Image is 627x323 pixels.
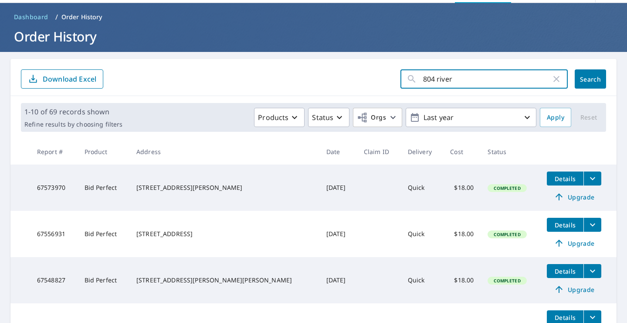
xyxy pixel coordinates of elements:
[30,257,78,303] td: 67548827
[547,190,601,204] a: Upgrade
[30,165,78,211] td: 67573970
[21,69,103,89] button: Download Excel
[552,313,578,322] span: Details
[319,139,357,165] th: Date
[308,108,349,127] button: Status
[312,112,333,123] p: Status
[10,10,617,24] nav: breadcrumb
[24,120,122,128] p: Refine results by choosing filters
[552,221,578,229] span: Details
[30,211,78,257] td: 67556931
[547,112,564,123] span: Apply
[10,10,52,24] a: Dashboard
[136,276,312,285] div: [STREET_ADDRESS][PERSON_NAME][PERSON_NAME]
[78,165,129,211] td: Bid Perfect
[488,278,525,284] span: Completed
[55,12,58,22] li: /
[357,139,401,165] th: Claim ID
[254,108,305,127] button: Products
[552,267,578,275] span: Details
[78,257,129,303] td: Bid Perfect
[552,192,596,202] span: Upgrade
[401,165,444,211] td: Quick
[78,211,129,257] td: Bid Perfect
[547,236,601,250] a: Upgrade
[443,211,481,257] td: $18.00
[583,264,601,278] button: filesDropdownBtn-67548827
[401,139,444,165] th: Delivery
[443,165,481,211] td: $18.00
[443,257,481,303] td: $18.00
[423,67,551,91] input: Address, Report #, Claim ID, etc.
[583,172,601,186] button: filesDropdownBtn-67573970
[552,284,596,295] span: Upgrade
[10,27,617,45] h1: Order History
[258,112,288,123] p: Products
[481,139,540,165] th: Status
[78,139,129,165] th: Product
[24,107,122,117] p: 1-10 of 69 records shown
[547,264,583,278] button: detailsBtn-67548827
[61,13,102,21] p: Order History
[353,108,402,127] button: Orgs
[43,74,96,84] p: Download Excel
[14,13,48,21] span: Dashboard
[547,172,583,186] button: detailsBtn-67573970
[547,282,601,296] a: Upgrade
[488,185,525,191] span: Completed
[319,257,357,303] td: [DATE]
[401,257,444,303] td: Quick
[319,165,357,211] td: [DATE]
[129,139,319,165] th: Address
[401,211,444,257] td: Quick
[583,218,601,232] button: filesDropdownBtn-67556931
[582,75,599,83] span: Search
[540,108,571,127] button: Apply
[547,218,583,232] button: detailsBtn-67556931
[136,183,312,192] div: [STREET_ADDRESS][PERSON_NAME]
[575,69,606,89] button: Search
[406,108,536,127] button: Last year
[443,139,481,165] th: Cost
[552,175,578,183] span: Details
[319,211,357,257] td: [DATE]
[357,112,386,123] span: Orgs
[136,230,312,238] div: [STREET_ADDRESS]
[488,231,525,237] span: Completed
[552,238,596,248] span: Upgrade
[30,139,78,165] th: Report #
[420,110,522,125] p: Last year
